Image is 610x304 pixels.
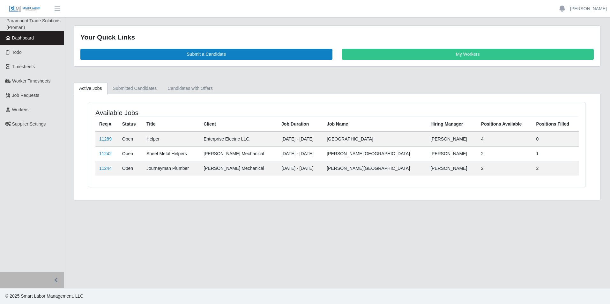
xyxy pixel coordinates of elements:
td: [PERSON_NAME] Mechanical [200,146,278,161]
td: [DATE] - [DATE] [278,161,323,176]
span: © 2025 Smart Labor Management, LLC [5,293,83,299]
th: Job Duration [278,117,323,132]
div: Your Quick Links [80,32,594,42]
th: Positions Filled [532,117,579,132]
span: Timesheets [12,64,35,69]
td: Open [118,146,143,161]
th: Title [143,117,200,132]
td: 2 [477,161,532,176]
td: [PERSON_NAME] [427,161,477,176]
td: Open [118,132,143,147]
a: 11244 [99,166,112,171]
td: [PERSON_NAME][GEOGRAPHIC_DATA] [323,161,427,176]
td: [PERSON_NAME] Mechanical [200,161,278,176]
td: [PERSON_NAME] [427,132,477,147]
td: [PERSON_NAME][GEOGRAPHIC_DATA] [323,146,427,161]
td: 2 [477,146,532,161]
td: [GEOGRAPHIC_DATA] [323,132,427,147]
a: 11242 [99,151,112,156]
img: SLM Logo [9,5,41,12]
td: 1 [532,146,579,161]
a: Candidates with Offers [162,82,218,95]
a: [PERSON_NAME] [570,5,607,12]
a: Submitted Candidates [108,82,162,95]
td: [DATE] - [DATE] [278,132,323,147]
th: Job Name [323,117,427,132]
td: [PERSON_NAME] [427,146,477,161]
th: Client [200,117,278,132]
span: Job Requests [12,93,40,98]
a: 11289 [99,136,112,141]
span: Supplier Settings [12,121,46,127]
td: Sheet Metal Helpers [143,146,200,161]
td: 0 [532,132,579,147]
a: Active Jobs [74,82,108,95]
a: My Workers [342,49,594,60]
span: Paramount Trade Solutions (Proman) [6,18,61,30]
td: Journeyman Plumber [143,161,200,176]
th: Hiring Manager [427,117,477,132]
td: Helper [143,132,200,147]
th: Status [118,117,143,132]
span: Worker Timesheets [12,78,50,83]
th: Positions Available [477,117,532,132]
td: [DATE] - [DATE] [278,146,323,161]
td: Enterprise Electric LLC. [200,132,278,147]
h4: Available Jobs [95,109,291,117]
a: Submit a Candidate [80,49,332,60]
th: Req # [95,117,118,132]
span: Todo [12,50,22,55]
span: Dashboard [12,35,34,40]
td: Open [118,161,143,176]
span: Workers [12,107,29,112]
td: 2 [532,161,579,176]
td: 4 [477,132,532,147]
